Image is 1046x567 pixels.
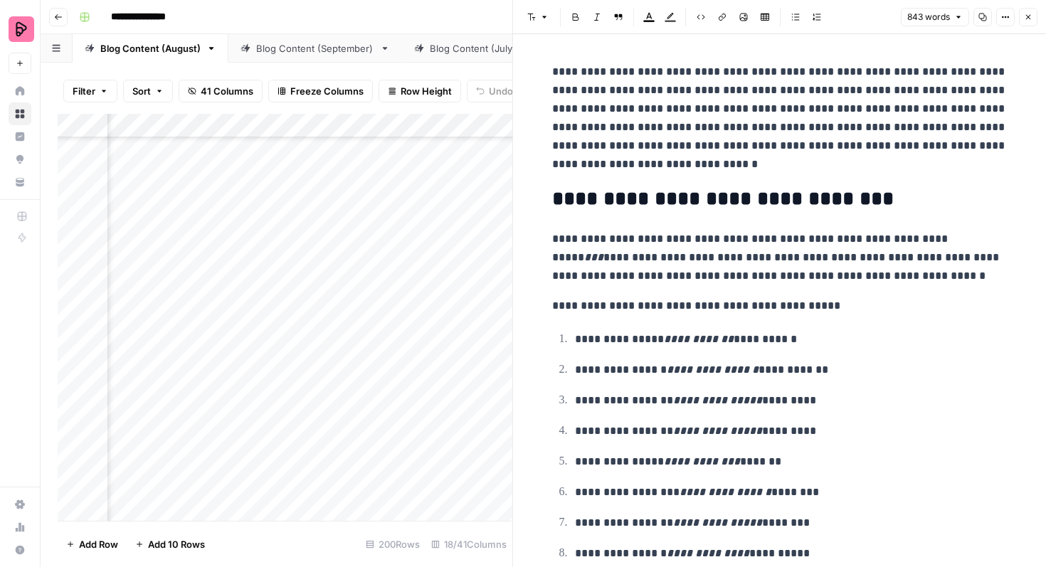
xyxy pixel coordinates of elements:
[402,34,545,63] a: Blog Content (July)
[268,80,373,102] button: Freeze Columns
[73,84,95,98] span: Filter
[9,171,31,194] a: Your Data
[132,84,151,98] span: Sort
[360,533,426,556] div: 200 Rows
[9,148,31,171] a: Opportunities
[9,516,31,539] a: Usage
[179,80,263,102] button: 41 Columns
[73,34,228,63] a: Blog Content (August)
[79,537,118,551] span: Add Row
[58,533,127,556] button: Add Row
[9,539,31,561] button: Help + Support
[256,41,374,55] div: Blog Content (September)
[379,80,461,102] button: Row Height
[467,80,522,102] button: Undo
[63,80,117,102] button: Filter
[9,493,31,516] a: Settings
[9,102,31,125] a: Browse
[9,11,31,47] button: Workspace: Preply
[9,80,31,102] a: Home
[290,84,364,98] span: Freeze Columns
[127,533,213,556] button: Add 10 Rows
[100,41,201,55] div: Blog Content (August)
[430,41,517,55] div: Blog Content (July)
[9,125,31,148] a: Insights
[426,533,512,556] div: 18/41 Columns
[489,84,513,98] span: Undo
[228,34,402,63] a: Blog Content (September)
[148,537,205,551] span: Add 10 Rows
[401,84,452,98] span: Row Height
[9,16,34,42] img: Preply Logo
[123,80,173,102] button: Sort
[201,84,253,98] span: 41 Columns
[907,11,950,23] span: 843 words
[901,8,969,26] button: 843 words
